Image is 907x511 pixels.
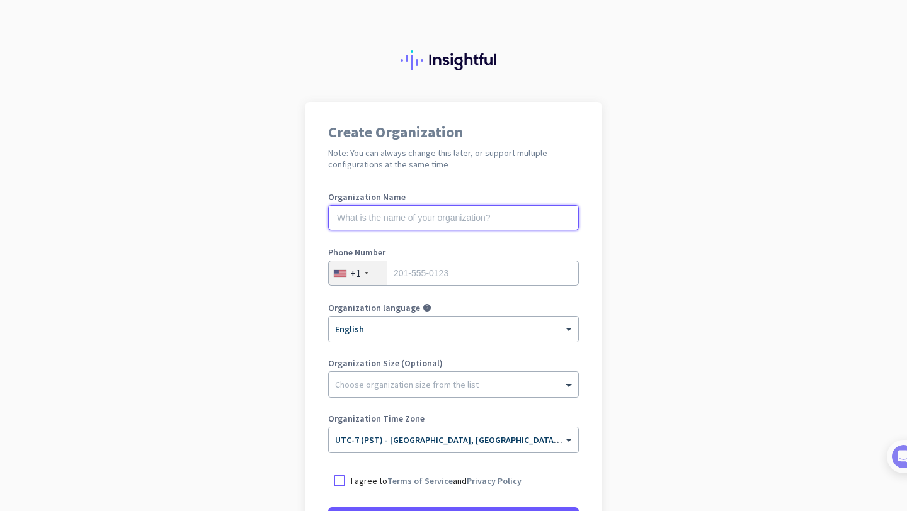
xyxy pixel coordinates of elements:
[467,475,522,486] a: Privacy Policy
[328,414,579,423] label: Organization Time Zone
[328,147,579,170] h2: Note: You can always change this later, or support multiple configurations at the same time
[423,303,431,312] i: help
[351,474,522,487] p: I agree to and
[350,267,361,279] div: +1
[328,248,579,257] label: Phone Number
[328,261,579,286] input: 201-555-0123
[328,193,579,201] label: Organization Name
[328,359,579,368] label: Organization Size (Optional)
[328,303,420,312] label: Organization language
[387,475,453,486] a: Terms of Service
[328,125,579,140] h1: Create Organization
[328,205,579,230] input: What is the name of your organization?
[401,50,506,70] img: Insightful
